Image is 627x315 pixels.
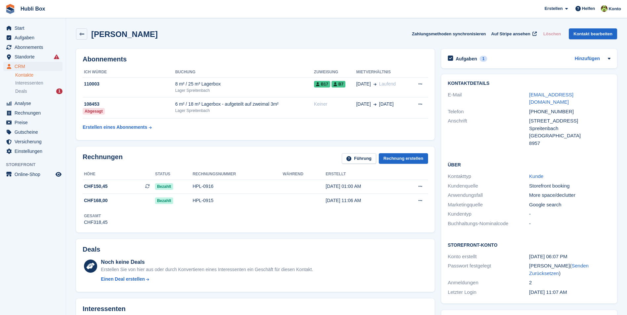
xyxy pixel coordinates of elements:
span: Storefront [6,161,66,168]
div: Spreitenbach [529,125,610,132]
div: 6 m² / 18 m³ Lagerbox - aufgeteilt auf zweimal 3m² [175,101,314,108]
div: [STREET_ADDRESS] [529,117,610,125]
a: Speisekarte [3,170,62,179]
a: Erstellen eines Abonnements [83,121,152,133]
span: [DATE] [356,81,371,87]
a: Interessenten [15,80,62,87]
a: Führung [342,153,376,164]
div: - [529,210,610,218]
div: Anmeldungen [448,279,529,287]
div: CHF318,45 [84,219,108,226]
span: [DATE] [379,101,394,108]
div: Marketingquelle [448,201,529,209]
h2: Über [448,161,610,168]
th: ICH WÜRDE [83,67,175,78]
div: Konto erstellt [448,253,529,261]
div: 2 [529,279,610,287]
span: CHF150,45 [84,183,108,190]
h2: Kontaktdetails [448,81,610,86]
th: Buchung [175,67,314,78]
div: Noch keine Deals [101,258,313,266]
span: Helfen [582,5,595,12]
div: 1 [480,56,487,62]
div: Google search [529,201,610,209]
span: Deals [15,88,27,94]
h2: Abonnements [83,55,428,63]
i: Es sind Fehler bei der Synchronisierung von Smart-Einträgen aufgetreten [54,54,59,59]
a: menu [3,118,62,127]
div: [DATE] 06:07 PM [529,253,610,261]
div: [GEOGRAPHIC_DATA] [529,132,610,140]
div: 1 [56,88,62,94]
div: 110003 [83,81,175,87]
a: Vorschau-Shop [55,170,62,178]
div: Abgesagt [83,108,105,115]
span: Bezahlt [155,197,173,204]
th: Höhe [83,169,155,180]
div: Letzter Login [448,289,529,296]
div: Storefront booking [529,182,610,190]
div: Gesamt [84,213,108,219]
a: Senden Zurücksetzen [529,263,589,276]
a: menu [3,147,62,156]
th: Während [283,169,326,180]
div: Passwort festgelegt [448,262,529,277]
span: ( ) [529,263,589,276]
span: Rechnungen [15,108,54,118]
h2: Storefront-Konto [448,241,610,248]
a: menu [3,137,62,146]
span: B7 [332,81,345,87]
a: menu [3,52,62,61]
div: 8 m² / 25 m³ Lagerbox [175,81,314,87]
div: HPL-0915 [193,197,283,204]
span: CRM [15,62,54,71]
div: HPL-0916 [193,183,283,190]
a: Rechnung erstellen [379,153,428,164]
a: Einen Deal erstellen [101,276,313,283]
div: Anwendungsfall [448,192,529,199]
span: Gutscheine [15,127,54,137]
a: menu [3,23,62,33]
a: [EMAIL_ADDRESS][DOMAIN_NAME] [529,92,573,105]
div: More space/declutter [529,192,610,199]
span: Einstellungen [15,147,54,156]
a: menu [3,127,62,137]
th: Zuweisung [314,67,356,78]
div: [PHONE_NUMBER] [529,108,610,116]
div: Telefon [448,108,529,116]
span: CHF168,00 [84,197,108,204]
th: Status [155,169,193,180]
h2: [PERSON_NAME] [91,30,158,39]
a: Kontakt bearbeiten [569,28,617,39]
span: Aufgaben [15,33,54,42]
a: Auf Stripe ansehen [489,28,538,39]
div: Anschrift [448,117,529,147]
div: Kundenquelle [448,182,529,190]
button: Zahlungsmethoden synchronisieren [412,28,486,39]
th: Mietverhältnis [356,67,410,78]
span: Start [15,23,54,33]
div: - [529,220,610,227]
div: 108453 [83,101,175,108]
span: Preise [15,118,54,127]
div: Einen Deal erstellen [101,276,145,283]
a: Kontakte [15,72,62,78]
span: Abonnements [15,43,54,52]
div: [DATE] 11:06 AM [326,197,399,204]
img: Luca Space4you [601,5,607,12]
span: Analyse [15,99,54,108]
span: Konto [608,6,621,12]
div: Erstellen eines Abonnements [83,124,147,131]
a: Hubli Box [18,3,48,14]
h2: Deals [83,246,100,253]
div: Lager Spreitenbach [175,108,314,114]
span: Laufend [379,81,396,87]
img: stora-icon-8386f47178a22dfd0bd8f6a31ec36ba5ce8667c1dd55bd0f319d3a0aa187defe.svg [5,4,15,14]
a: Kunde [529,173,543,179]
span: Auf Stripe ansehen [491,31,530,37]
a: menu [3,33,62,42]
span: Erstellen [544,5,563,12]
th: Rechnungsnummer [193,169,283,180]
div: Kontakttyp [448,173,529,180]
a: Deals 1 [15,88,62,95]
